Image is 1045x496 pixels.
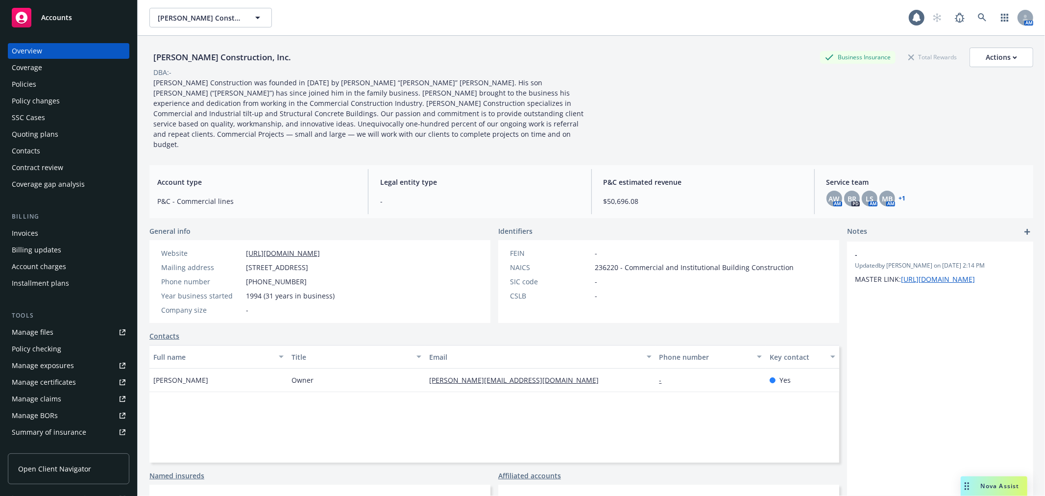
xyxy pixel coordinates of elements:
[8,242,129,258] a: Billing updates
[8,391,129,407] a: Manage claims
[972,8,992,27] a: Search
[595,276,597,287] span: -
[8,311,129,321] div: Tools
[855,274,1025,284] p: MASTER LINK:
[149,471,204,481] a: Named insureds
[157,196,356,206] span: P&C - Commercial lines
[8,160,129,175] a: Contract review
[510,276,591,287] div: SIC code
[288,345,426,369] button: Title
[927,8,947,27] a: Start snowing
[12,43,42,59] div: Overview
[595,262,794,273] span: 236220 - Commercial and Institutional Building Construction
[8,60,129,75] a: Coverage
[510,291,591,301] div: CSLB
[12,391,61,407] div: Manage claims
[149,331,179,341] a: Contacts
[246,248,320,258] a: [URL][DOMAIN_NAME]
[8,324,129,340] a: Manage files
[961,476,1027,496] button: Nova Assist
[161,262,242,273] div: Mailing address
[950,8,970,27] a: Report a Bug
[8,110,129,125] a: SSC Cases
[153,375,208,385] span: [PERSON_NAME]
[855,249,1000,260] span: -
[659,375,670,385] a: -
[981,482,1020,490] span: Nova Assist
[157,177,356,187] span: Account type
[292,352,411,362] div: Title
[18,464,91,474] span: Open Client Navigator
[149,51,295,64] div: [PERSON_NAME] Construction, Inc.
[8,143,129,159] a: Contacts
[986,48,1017,67] div: Actions
[12,176,85,192] div: Coverage gap analysis
[595,291,597,301] span: -
[899,196,906,201] a: +1
[12,374,76,390] div: Manage certificates
[12,441,74,457] div: Policy AI ingestions
[766,345,839,369] button: Key contact
[8,225,129,241] a: Invoices
[161,305,242,315] div: Company size
[246,305,248,315] span: -
[12,424,86,440] div: Summary of insurance
[292,375,314,385] span: Owner
[8,275,129,291] a: Installment plans
[8,126,129,142] a: Quoting plans
[429,352,640,362] div: Email
[826,177,1025,187] span: Service team
[659,352,751,362] div: Phone number
[429,375,607,385] a: [PERSON_NAME][EMAIL_ADDRESS][DOMAIN_NAME]
[8,441,129,457] a: Policy AI ingestions
[8,259,129,274] a: Account charges
[829,194,840,204] span: AW
[498,226,533,236] span: Identifiers
[161,291,242,301] div: Year business started
[604,196,802,206] span: $50,696.08
[510,262,591,273] div: NAICS
[149,226,191,236] span: General info
[246,262,308,273] span: [STREET_ADDRESS]
[12,341,61,357] div: Policy checking
[41,14,72,22] span: Accounts
[246,291,335,301] span: 1994 (31 years in business)
[12,93,60,109] div: Policy changes
[161,248,242,258] div: Website
[847,226,867,238] span: Notes
[425,345,655,369] button: Email
[12,275,69,291] div: Installment plans
[770,352,825,362] div: Key contact
[8,358,129,373] a: Manage exposures
[656,345,766,369] button: Phone number
[779,375,791,385] span: Yes
[12,225,38,241] div: Invoices
[12,60,42,75] div: Coverage
[149,345,288,369] button: Full name
[595,248,597,258] span: -
[866,194,874,204] span: LS
[961,476,973,496] div: Drag to move
[8,93,129,109] a: Policy changes
[8,424,129,440] a: Summary of insurance
[153,78,585,149] span: [PERSON_NAME] Construction was founded in [DATE] by [PERSON_NAME] “[PERSON_NAME]” [PERSON_NAME]. ...
[995,8,1015,27] a: Switch app
[246,276,307,287] span: [PHONE_NUMBER]
[604,177,802,187] span: P&C estimated revenue
[848,194,856,204] span: BR
[901,274,975,284] a: [URL][DOMAIN_NAME]
[8,341,129,357] a: Policy checking
[8,176,129,192] a: Coverage gap analysis
[12,408,58,423] div: Manage BORs
[12,358,74,373] div: Manage exposures
[903,51,962,63] div: Total Rewards
[12,110,45,125] div: SSC Cases
[153,67,171,77] div: DBA: -
[12,242,61,258] div: Billing updates
[153,352,273,362] div: Full name
[12,160,63,175] div: Contract review
[8,4,129,31] a: Accounts
[12,76,36,92] div: Policies
[12,324,53,340] div: Manage files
